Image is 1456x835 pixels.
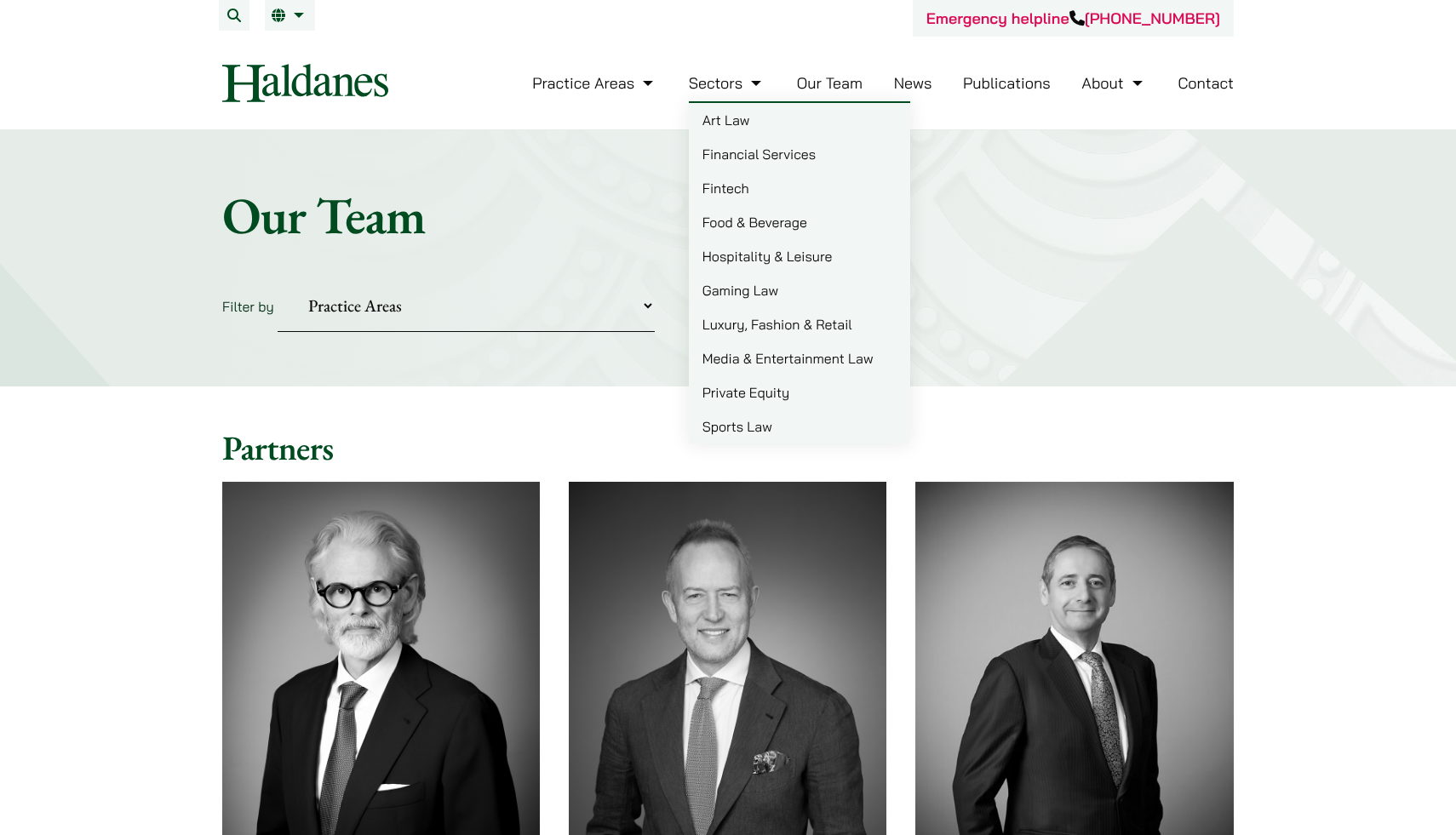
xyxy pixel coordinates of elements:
h1: Our Team [222,185,1234,246]
a: EN [272,9,308,22]
a: Private Equity [689,375,910,409]
a: Publications [963,73,1051,93]
a: Gaming Law [689,273,910,307]
img: Logo of Haldanes [222,64,388,102]
a: Practice Areas [532,73,657,93]
a: Media & Entertainment Law [689,341,910,375]
a: Luxury, Fashion & Retail [689,307,910,341]
a: Hospitality & Leisure [689,239,910,273]
label: Filter by [222,298,274,315]
a: Emergency helpline[PHONE_NUMBER] [926,9,1220,28]
a: News [894,73,932,93]
a: About [1081,73,1146,93]
a: Contact [1178,73,1234,93]
a: Art Law [689,103,910,137]
h2: Partners [222,427,1234,468]
a: Sectors [689,73,765,93]
a: Food & Beverage [689,205,910,239]
a: Our Team [797,73,863,93]
a: Fintech [689,171,910,205]
a: Sports Law [689,409,910,443]
a: Financial Services [689,137,910,171]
